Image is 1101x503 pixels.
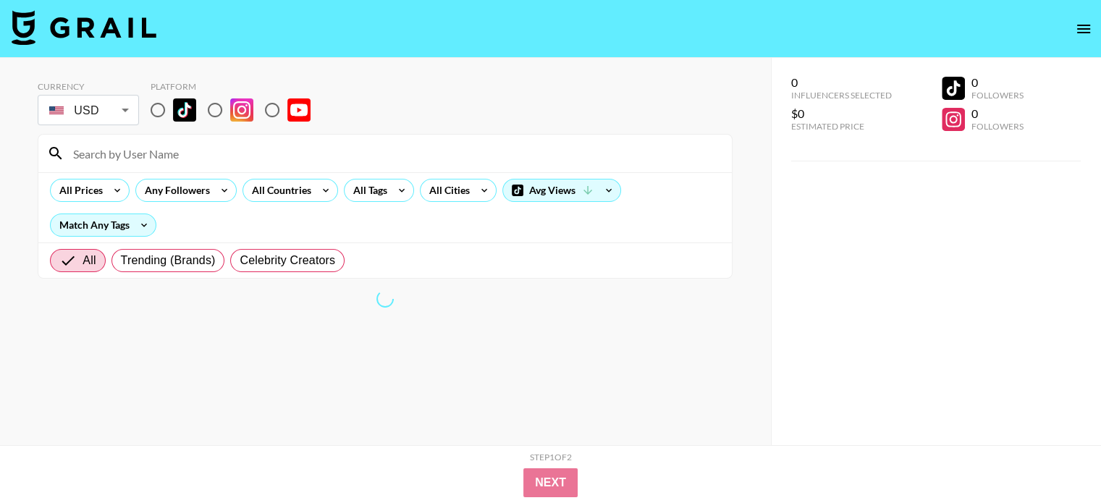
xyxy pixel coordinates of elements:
div: All Countries [243,179,314,201]
span: All [83,252,96,269]
img: YouTube [287,98,311,122]
div: All Prices [51,179,106,201]
div: Estimated Price [791,121,892,132]
img: Grail Talent [12,10,156,45]
button: open drawer [1069,14,1098,43]
div: Platform [151,81,322,92]
div: Currency [38,81,139,92]
img: TikTok [173,98,196,122]
div: Influencers Selected [791,90,892,101]
span: Refreshing bookers, clients, countries, tags, cities, talent, talent... [376,290,394,308]
span: Celebrity Creators [240,252,335,269]
div: USD [41,98,136,123]
div: Match Any Tags [51,214,156,236]
div: $0 [791,106,892,121]
img: Instagram [230,98,253,122]
div: 0 [971,106,1023,121]
div: Followers [971,121,1023,132]
div: Followers [971,90,1023,101]
div: 0 [971,75,1023,90]
div: All Cities [421,179,473,201]
button: Next [523,468,578,497]
div: Step 1 of 2 [530,452,572,462]
span: Trending (Brands) [121,252,216,269]
div: 0 [791,75,892,90]
div: Avg Views [503,179,620,201]
div: Any Followers [136,179,213,201]
div: All Tags [345,179,390,201]
input: Search by User Name [64,142,723,165]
